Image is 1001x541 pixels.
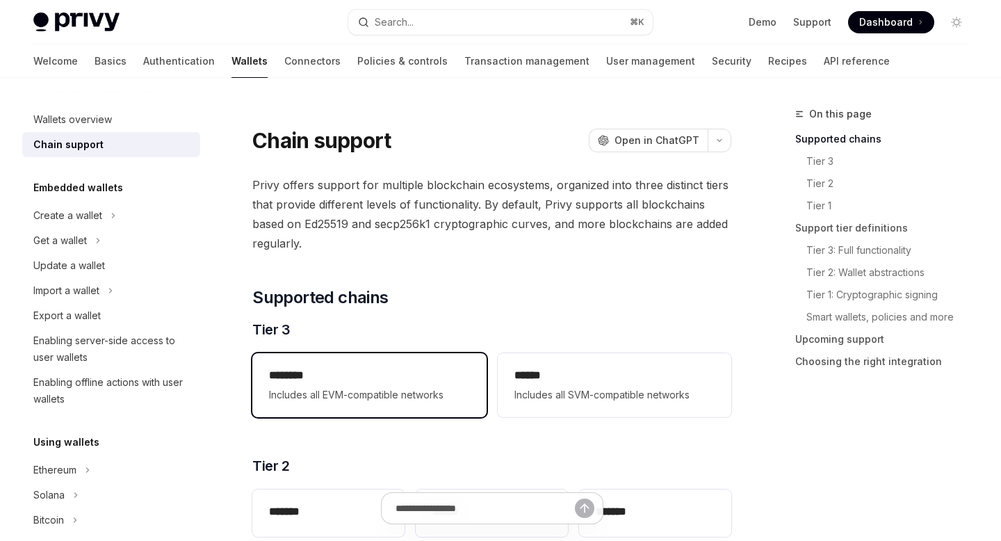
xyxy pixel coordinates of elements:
div: Create a wallet [33,207,102,224]
button: Toggle Import a wallet section [22,278,200,303]
span: Includes all EVM-compatible networks [269,387,469,403]
div: Update a wallet [33,257,105,274]
div: Search... [375,14,414,31]
span: Open in ChatGPT [615,134,699,147]
a: Enabling offline actions with user wallets [22,370,200,412]
button: Open in ChatGPT [589,129,708,152]
a: Connectors [284,45,341,78]
a: API reference [824,45,890,78]
a: **** *Includes all SVM-compatible networks [498,353,731,417]
span: Privy offers support for multiple blockchain ecosystems, organized into three distinct tiers that... [252,175,731,253]
div: Ethereum [33,462,76,478]
h1: Chain support [252,128,391,153]
a: Chain support [22,132,200,157]
a: Tier 3 [795,150,979,172]
a: Choosing the right integration [795,350,979,373]
img: light logo [33,13,120,32]
a: Policies & controls [357,45,448,78]
div: Bitcoin [33,512,64,528]
button: Toggle dark mode [945,11,968,33]
a: Wallets overview [22,107,200,132]
a: Authentication [143,45,215,78]
button: Toggle Get a wallet section [22,228,200,253]
span: On this page [809,106,872,122]
button: Toggle Create a wallet section [22,203,200,228]
a: Security [712,45,751,78]
a: Tier 2 [795,172,979,195]
a: Tier 3: Full functionality [795,239,979,261]
div: Enabling server-side access to user wallets [33,332,192,366]
a: Support [793,15,831,29]
button: Toggle Solana section [22,483,200,508]
a: Demo [749,15,776,29]
div: Get a wallet [33,232,87,249]
span: Tier 2 [252,456,289,476]
a: **** ***Includes all EVM-compatible networks [252,353,486,417]
span: Includes all SVM-compatible networks [514,387,715,403]
h5: Embedded wallets [33,179,123,196]
a: Tier 1: Cryptographic signing [795,284,979,306]
span: Supported chains [252,286,388,309]
a: Transaction management [464,45,589,78]
button: Toggle Ethereum section [22,458,200,483]
a: Tier 2: Wallet abstractions [795,261,979,284]
a: Enabling server-side access to user wallets [22,328,200,370]
a: Welcome [33,45,78,78]
div: Import a wallet [33,282,99,299]
a: Smart wallets, policies and more [795,306,979,328]
button: Toggle Bitcoin section [22,508,200,533]
div: Export a wallet [33,307,101,324]
h5: Using wallets [33,434,99,451]
div: Wallets overview [33,111,112,128]
a: Tier 1 [795,195,979,217]
a: Supported chains [795,128,979,150]
button: Send message [575,499,594,518]
span: Dashboard [859,15,913,29]
a: Dashboard [848,11,934,33]
a: Support tier definitions [795,217,979,239]
a: Basics [95,45,127,78]
div: Chain support [33,136,104,153]
a: Upcoming support [795,328,979,350]
div: Enabling offline actions with user wallets [33,374,192,407]
a: Update a wallet [22,253,200,278]
a: Export a wallet [22,303,200,328]
span: Tier 3 [252,320,290,339]
a: Wallets [231,45,268,78]
a: Recipes [768,45,807,78]
div: Solana [33,487,65,503]
a: User management [606,45,695,78]
button: Open search [348,10,652,35]
input: Ask a question... [396,493,575,524]
span: ⌘ K [630,17,644,28]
